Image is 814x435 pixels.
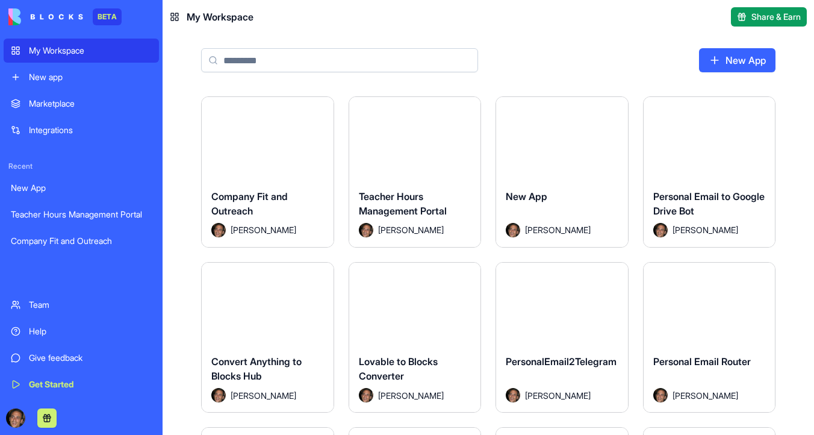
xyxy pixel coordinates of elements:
a: Teacher Hours Management Portal [4,202,159,227]
span: My Workspace [187,10,253,24]
a: Give feedback [4,346,159,370]
span: [PERSON_NAME] [378,389,444,402]
a: Get Started [4,372,159,396]
img: Avatar [653,223,668,237]
img: logo [8,8,83,25]
span: [PERSON_NAME] [525,224,591,236]
a: My Workspace [4,39,159,63]
span: Company Fit and Outreach [211,190,288,217]
span: [PERSON_NAME] [378,224,444,236]
span: Personal Email Router [653,355,751,368]
div: Team [29,299,152,311]
a: New App [699,48,775,72]
img: Avatar [359,223,373,237]
img: Avatar [211,388,226,402]
span: [PERSON_NAME] [231,389,296,402]
a: Personal Email to Google Drive BotAvatar[PERSON_NAME] [643,96,776,248]
span: New App [506,190,547,202]
button: Share & Earn [731,7,807,27]
span: Share & Earn [751,11,801,23]
span: [PERSON_NAME] [673,389,738,402]
span: Lovable to Blocks Converter [359,355,438,382]
a: Team [4,293,159,317]
div: Get Started [29,378,152,390]
div: Help [29,325,152,337]
img: Avatar [506,388,520,402]
a: New AppAvatar[PERSON_NAME] [496,96,629,248]
img: ACg8ocKwlY-G7EnJG7p3bnYwdp_RyFFHyn9MlwQjYsG_56ZlydI1TXjL_Q=s96-c [6,408,25,428]
div: Teacher Hours Management Portal [11,208,152,221]
img: Avatar [653,388,668,402]
div: Marketplace [29,98,152,110]
span: [PERSON_NAME] [525,389,591,402]
div: BETA [93,8,122,25]
span: Personal Email to Google Drive Bot [653,190,765,217]
a: BETA [8,8,122,25]
span: [PERSON_NAME] [231,224,296,236]
div: New app [29,71,152,83]
a: New App [4,176,159,200]
img: Avatar [359,388,373,402]
span: Convert Anything to Blocks Hub [211,355,302,382]
img: Avatar [211,223,226,237]
a: PersonalEmail2TelegramAvatar[PERSON_NAME] [496,262,629,413]
a: New app [4,65,159,89]
div: Integrations [29,124,152,136]
div: Give feedback [29,352,152,364]
a: Convert Anything to Blocks HubAvatar[PERSON_NAME] [201,262,334,413]
img: Avatar [506,223,520,237]
span: [PERSON_NAME] [673,224,738,236]
a: Teacher Hours Management PortalAvatar[PERSON_NAME] [349,96,482,248]
a: Lovable to Blocks ConverterAvatar[PERSON_NAME] [349,262,482,413]
a: Company Fit and OutreachAvatar[PERSON_NAME] [201,96,334,248]
a: Integrations [4,118,159,142]
span: PersonalEmail2Telegram [506,355,617,368]
a: Company Fit and Outreach [4,229,159,253]
span: Teacher Hours Management Portal [359,190,447,217]
a: Marketplace [4,92,159,116]
div: New App [11,182,152,194]
div: Company Fit and Outreach [11,235,152,247]
a: Help [4,319,159,343]
a: Personal Email RouterAvatar[PERSON_NAME] [643,262,776,413]
span: Recent [4,161,159,171]
div: My Workspace [29,45,152,57]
